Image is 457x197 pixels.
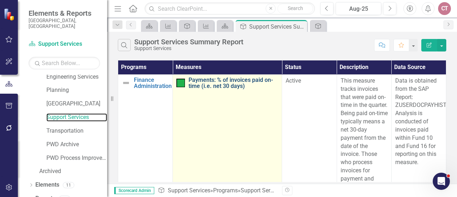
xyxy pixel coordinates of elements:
[46,154,107,162] a: PWD Process Improvements
[241,187,327,194] div: Support Services Summary Report
[277,4,313,14] button: Search
[46,73,107,81] a: Engineering Services
[46,113,107,122] a: Support Services
[145,3,315,15] input: Search ClearPoint...
[338,5,379,13] div: Aug-25
[29,40,100,48] a: Support Services
[134,46,243,51] div: Support Services
[213,187,238,194] a: Programs
[286,77,333,85] p: Active
[46,100,107,108] a: [GEOGRAPHIC_DATA]
[249,22,305,31] div: Support Services Summary Report
[4,8,16,21] img: ClearPoint Strategy
[438,2,451,15] button: CT
[46,127,107,135] a: Transportation
[288,5,303,11] span: Search
[158,187,277,195] div: » »
[134,38,243,46] div: Support Services Summary Report
[168,187,210,194] a: Support Services
[395,77,449,166] span: Data is obtained from the SAP Report: ZUSERDOCPAYHIST. Analysis is conducted of invoices paid wit...
[29,18,100,29] small: [GEOGRAPHIC_DATA], [GEOGRAPHIC_DATA]
[29,57,100,69] input: Search Below...
[29,9,100,18] span: Elements & Reports
[46,86,107,94] a: Planning
[134,77,172,89] a: Finance Administration
[39,167,107,176] a: Archived
[176,79,185,87] img: On Target
[46,141,107,149] a: PWD Archive
[63,182,74,188] div: 11
[189,77,278,89] a: Payments: % of invoices paid on-time (i.e. net 30 days)
[35,181,59,189] a: Elements
[433,173,450,190] iframe: Intercom live chat
[336,2,381,15] button: Aug-25
[114,187,154,194] span: Scorecard Admin
[122,79,130,87] img: Not Defined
